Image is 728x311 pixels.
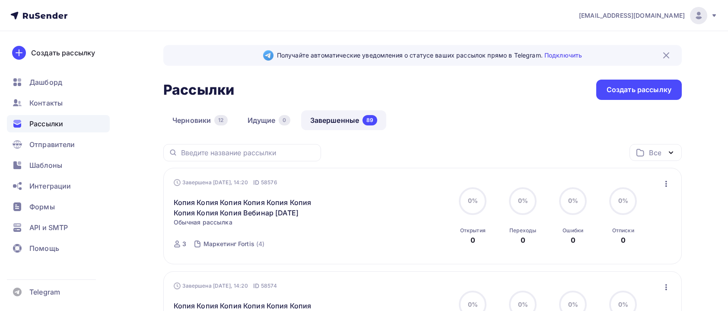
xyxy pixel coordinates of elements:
img: Telegram [263,50,273,61]
div: 89 [362,115,377,125]
span: 0% [468,301,478,308]
input: Введите название рассылки [181,148,316,157]
a: Дашборд [7,74,110,91]
div: 0 [470,235,475,245]
a: Рассылки [7,115,110,132]
span: 0% [518,301,528,308]
a: Отправители [7,136,110,153]
a: Идущие0 [238,110,299,130]
span: [EMAIL_ADDRESS][DOMAIN_NAME] [579,11,685,20]
a: Маркетинг Fortis (4) [203,237,266,251]
span: ID [253,178,259,187]
span: 0% [618,197,628,204]
span: 0% [518,197,528,204]
button: Все [629,144,682,161]
div: 3 [182,240,186,248]
span: 0% [568,197,578,204]
div: Маркетинг Fortis [203,240,254,248]
span: 0% [568,301,578,308]
div: 12 [214,115,227,125]
span: Контакты [29,98,63,108]
span: Получайте автоматические уведомления о статусе ваших рассылок прямо в Telegram. [277,51,582,60]
a: [EMAIL_ADDRESS][DOMAIN_NAME] [579,7,718,24]
h2: Рассылки [163,81,234,99]
a: Контакты [7,94,110,112]
div: Отписки [612,227,634,234]
span: Формы [29,202,55,212]
div: Завершена [DATE], 14:20 [174,282,277,290]
div: Создать рассылку [607,85,671,95]
span: Telegram [29,287,60,297]
span: Дашборд [29,77,62,87]
div: Завершена [DATE], 14:20 [174,178,277,187]
div: Ошибки [563,227,583,234]
div: 0 [621,235,626,245]
span: Помощь [29,243,59,253]
div: 0 [571,235,575,245]
div: 0 [521,235,525,245]
span: Рассылки [29,119,63,129]
span: ID [253,282,259,290]
a: Подключить [544,51,582,59]
a: Формы [7,198,110,215]
span: Интеграции [29,181,71,191]
span: Шаблоны [29,160,62,170]
div: 0 [279,115,290,125]
span: API и SMTP [29,222,68,233]
span: 58574 [261,282,277,290]
a: Шаблоны [7,157,110,174]
div: Переходы [509,227,536,234]
a: Завершенные89 [301,110,387,130]
div: Все [649,147,661,158]
span: Отправители [29,139,75,150]
div: Создать рассылку [31,48,95,58]
a: Черновики12 [163,110,237,130]
span: Обычная рассылка [174,218,232,227]
span: 58576 [261,178,277,187]
span: 0% [618,301,628,308]
a: Копия Копия Копия Копия Копия Копия Копия Копия Копия Вебинар [DATE] [174,197,322,218]
span: 0% [468,197,478,204]
div: (4) [256,240,264,248]
div: Открытия [460,227,486,234]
